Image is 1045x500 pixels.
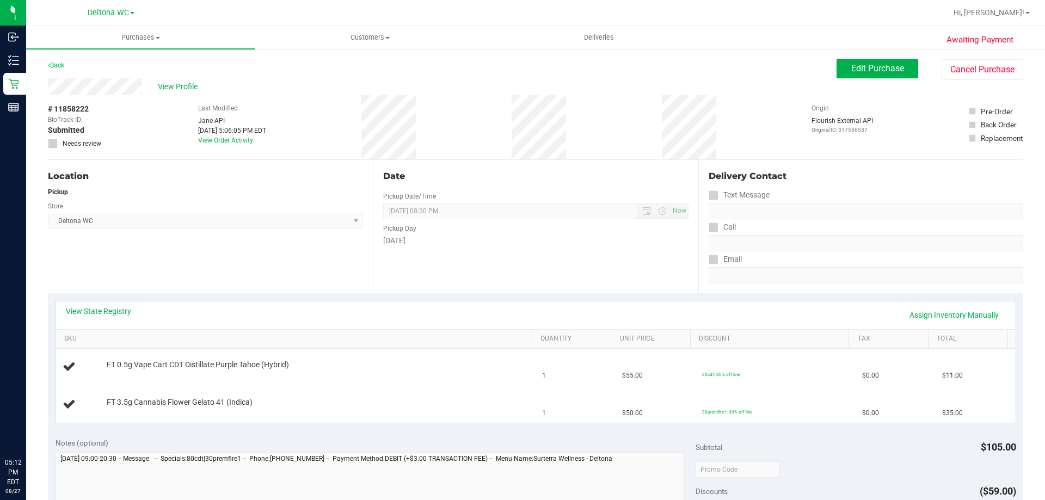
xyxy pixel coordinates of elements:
[812,116,873,134] div: Flourish External API
[858,335,924,343] a: Tax
[542,371,546,381] span: 1
[255,26,484,49] a: Customers
[709,251,742,267] label: Email
[851,63,904,73] span: Edit Purchase
[981,133,1023,144] div: Replacement
[812,126,873,134] p: Original ID: 317536537
[942,371,963,381] span: $11.00
[942,408,963,418] span: $35.00
[26,33,255,42] span: Purchases
[946,34,1013,46] span: Awaiting Payment
[902,306,1006,324] a: Assign Inventory Manually
[709,203,1023,219] input: Format: (999) 999-9999
[837,59,918,78] button: Edit Purchase
[383,192,436,201] label: Pickup Date/Time
[699,335,845,343] a: Discount
[66,306,131,317] a: View State Registry
[48,201,63,211] label: Store
[383,235,688,246] div: [DATE]
[569,33,629,42] span: Deliveries
[88,8,129,17] span: Deltona WC
[622,408,643,418] span: $50.00
[85,115,87,125] span: -
[48,115,83,125] span: BioTrack ID:
[862,408,879,418] span: $0.00
[8,32,19,42] inline-svg: Inbound
[48,125,84,136] span: Submitted
[48,103,89,115] span: # 11858222
[5,487,21,495] p: 08/27
[937,335,1003,343] a: Total
[383,170,688,183] div: Date
[696,461,780,478] input: Promo Code
[158,81,201,92] span: View Profile
[540,335,607,343] a: Quantity
[26,26,255,49] a: Purchases
[709,170,1023,183] div: Delivery Contact
[48,170,363,183] div: Location
[702,372,740,377] span: 80cdt: 80% off line
[620,335,686,343] a: Unit Price
[709,187,770,203] label: Text Message
[107,360,289,370] span: FT 0.5g Vape Cart CDT Distillate Purple Tahoe (Hybrid)
[63,139,101,149] span: Needs review
[107,397,253,408] span: FT 3.5g Cannabis Flower Gelato 41 (Indica)
[56,439,108,447] span: Notes (optional)
[48,188,68,196] strong: Pickup
[8,55,19,66] inline-svg: Inventory
[8,102,19,113] inline-svg: Reports
[48,61,64,69] a: Back
[942,59,1023,80] button: Cancel Purchase
[64,335,527,343] a: SKU
[981,119,1017,130] div: Back Order
[862,371,879,381] span: $0.00
[981,441,1016,453] span: $105.00
[8,78,19,89] inline-svg: Retail
[696,443,722,452] span: Subtotal
[622,371,643,381] span: $55.00
[812,103,829,113] label: Origin
[198,103,238,113] label: Last Modified
[981,106,1013,117] div: Pre-Order
[709,219,736,235] label: Call
[256,33,484,42] span: Customers
[383,224,416,233] label: Pickup Day
[702,409,752,415] span: 30premfire1: 30% off line
[980,485,1016,497] span: ($59.00)
[5,458,21,487] p: 05:12 PM EDT
[198,126,266,135] div: [DATE] 5:06:05 PM EDT
[542,408,546,418] span: 1
[198,137,253,144] a: View Order Activity
[954,8,1024,17] span: Hi, [PERSON_NAME]!
[709,235,1023,251] input: Format: (999) 999-9999
[484,26,714,49] a: Deliveries
[198,116,266,126] div: Jane API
